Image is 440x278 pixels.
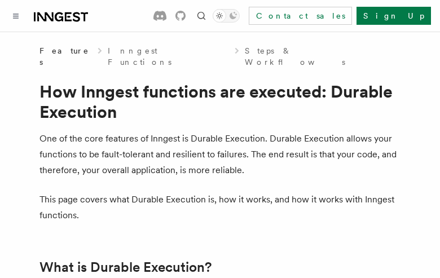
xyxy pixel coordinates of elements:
[39,81,401,122] h1: How Inngest functions are executed: Durable Execution
[357,7,431,25] a: Sign Up
[195,9,208,23] button: Find something...
[39,192,401,223] p: This page covers what Durable Execution is, how it works, and how it works with Inngest functions.
[108,45,229,68] a: Inngest Functions
[9,9,23,23] button: Toggle navigation
[245,45,401,68] a: Steps & Workflows
[39,45,92,68] span: Features
[39,131,401,178] p: One of the core features of Inngest is Durable Execution. Durable Execution allows your functions...
[249,7,352,25] a: Contact sales
[39,259,212,275] a: What is Durable Execution?
[213,9,240,23] button: Toggle dark mode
